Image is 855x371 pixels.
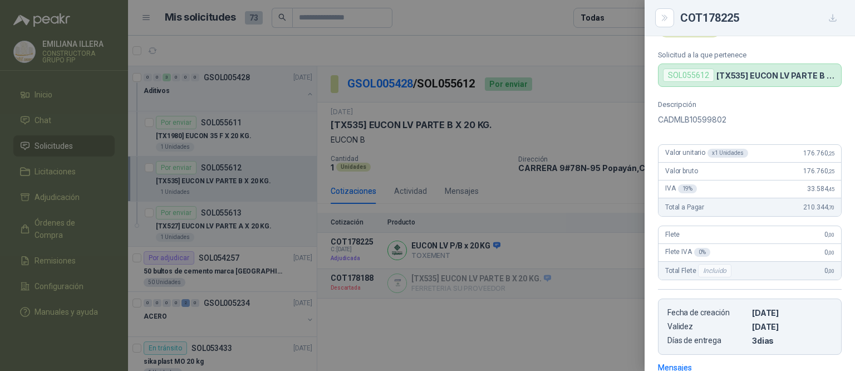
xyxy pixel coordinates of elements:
[680,9,842,27] div: COT178225
[803,149,834,157] span: 176.760
[667,308,748,318] p: Fecha de creación
[828,268,834,274] span: ,00
[665,149,748,158] span: Valor unitario
[665,264,734,277] span: Total Flete
[752,308,832,318] p: [DATE]
[752,336,832,345] p: 3 dias
[828,250,834,256] span: ,00
[828,204,834,211] span: ,70
[665,231,680,238] span: Flete
[658,113,842,126] p: CADMLB10599802
[678,184,697,193] div: 19 %
[828,232,834,238] span: ,00
[716,71,837,80] p: [TX535] EUCON LV PARTE B X 20 KG.
[824,248,834,256] span: 0
[828,186,834,192] span: ,45
[667,336,748,345] p: Días de entrega
[658,11,671,25] button: Close
[752,322,832,331] p: [DATE]
[694,248,710,257] div: 0 %
[828,168,834,174] span: ,25
[824,267,834,275] span: 0
[807,185,834,193] span: 33.584
[665,203,704,211] span: Total a Pagar
[658,100,842,109] p: Descripción
[707,149,748,158] div: x 1 Unidades
[665,248,710,257] span: Flete IVA
[803,203,834,211] span: 210.344
[824,231,834,238] span: 0
[663,69,714,82] div: SOL055612
[658,51,842,59] p: Solicitud a la que pertenece
[665,167,697,175] span: Valor bruto
[665,184,697,193] span: IVA
[667,322,748,331] p: Validez
[698,264,731,277] div: Incluido
[803,167,834,175] span: 176.760
[828,150,834,157] span: ,25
